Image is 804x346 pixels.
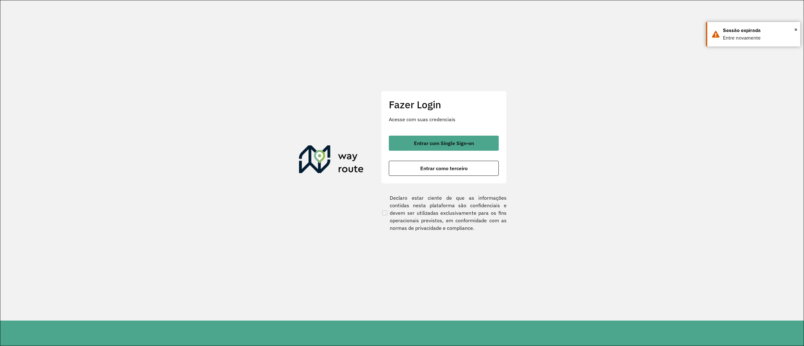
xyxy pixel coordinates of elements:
[381,194,507,232] label: Declaro estar ciente de que as informações contidas nesta plataforma são confidenciais e devem se...
[389,136,499,151] button: button
[420,166,468,171] span: Entrar como terceiro
[389,161,499,176] button: button
[723,34,796,42] div: Entre novamente
[414,141,474,146] span: Entrar com Single Sign-on
[389,116,499,123] p: Acesse com suas credenciais
[389,99,499,111] h2: Fazer Login
[794,25,797,34] button: Close
[299,145,364,176] img: Roteirizador AmbevTech
[794,25,797,34] span: ×
[723,27,796,34] div: Sessão expirada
